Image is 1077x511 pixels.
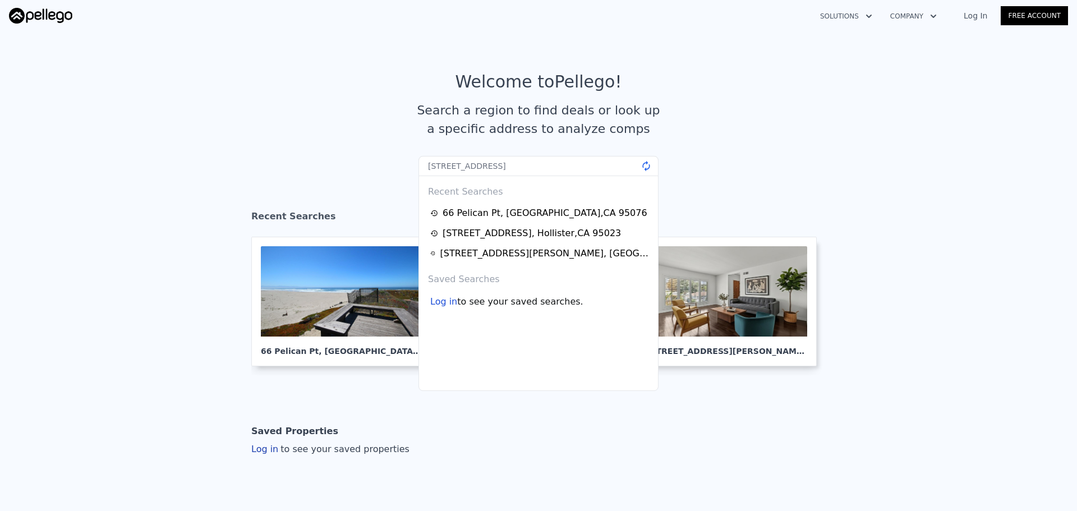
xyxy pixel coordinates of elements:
button: Company [881,6,946,26]
span: to see your saved properties [278,444,409,454]
input: Search an address or region... [418,156,659,176]
div: 66 Pelican Pt , [GEOGRAPHIC_DATA] [261,337,421,357]
div: Search a region to find deals or look up a specific address to analyze comps [413,101,664,138]
a: [STREET_ADDRESS][PERSON_NAME], [GEOGRAPHIC_DATA] [637,237,826,366]
div: Log in [430,295,457,309]
div: Saved Searches [424,264,653,291]
div: [STREET_ADDRESS] , Hollister , CA 95023 [443,227,621,240]
div: Log in [251,443,409,456]
a: Log In [950,10,1001,21]
div: [STREET_ADDRESS][PERSON_NAME] , [GEOGRAPHIC_DATA] , CA 90065 [440,247,650,260]
div: 66 Pelican Pt , [GEOGRAPHIC_DATA] , CA 95076 [443,206,647,220]
a: 66 Pelican Pt, [GEOGRAPHIC_DATA],CA 95076 [430,206,650,220]
a: [STREET_ADDRESS][PERSON_NAME], [GEOGRAPHIC_DATA],CA 90065 [430,247,650,260]
div: Welcome to Pellego ! [455,72,622,92]
a: [STREET_ADDRESS], Hollister,CA 95023 [430,227,650,240]
div: Recent Searches [251,201,826,237]
a: 66 Pelican Pt, [GEOGRAPHIC_DATA],CA 95076 [251,237,440,366]
div: Saved Properties [251,420,338,443]
div: Recent Searches [424,176,653,203]
a: Free Account [1001,6,1068,25]
img: Pellego [9,8,72,24]
button: Solutions [811,6,881,26]
span: to see your saved searches. [457,295,583,309]
div: [STREET_ADDRESS][PERSON_NAME] , [GEOGRAPHIC_DATA] [647,337,807,357]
